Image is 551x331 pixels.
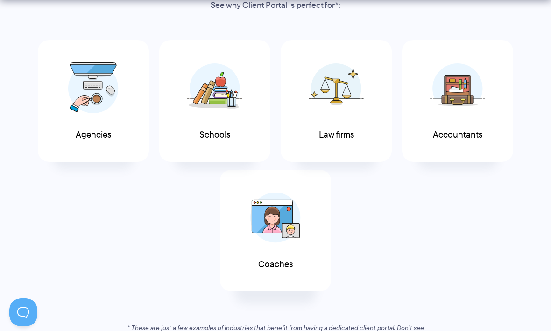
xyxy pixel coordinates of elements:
span: Accountants [433,130,482,140]
span: Law firms [319,130,354,140]
a: Accountants [402,40,513,162]
span: Agencies [76,130,111,140]
span: Coaches [258,260,293,269]
a: Coaches [220,170,331,291]
span: Schools [199,130,230,140]
iframe: Toggle Customer Support [9,298,37,326]
a: Agencies [38,40,149,162]
a: Schools [159,40,270,162]
a: Law firms [281,40,392,162]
